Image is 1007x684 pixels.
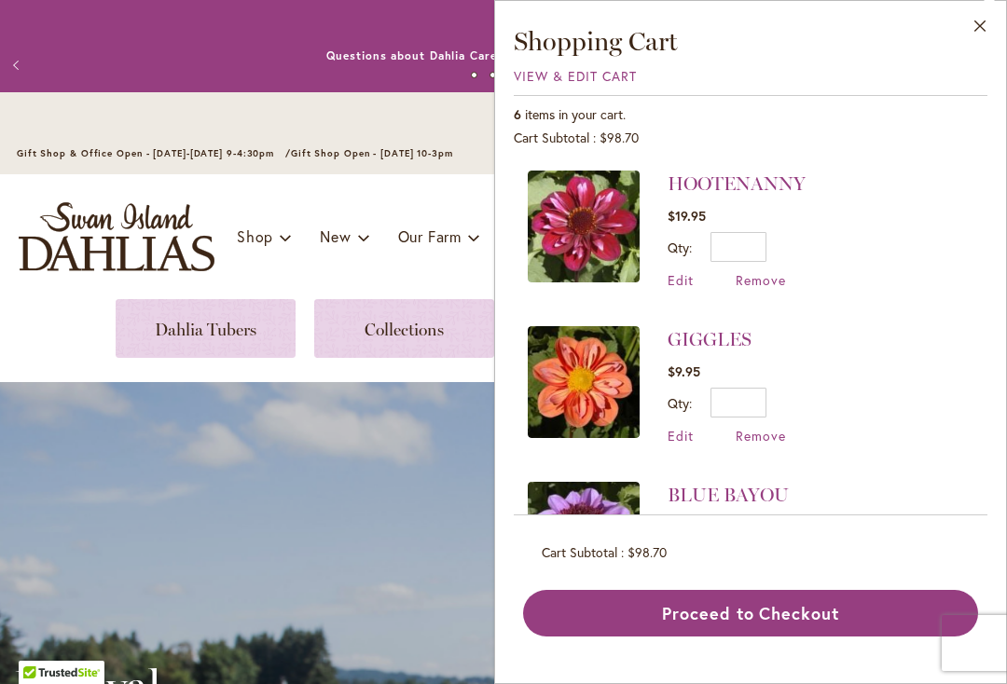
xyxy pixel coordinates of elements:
span: Gift Shop & Office Open - [DATE]-[DATE] 9-4:30pm / [17,147,291,159]
label: Qty [668,239,692,256]
a: Remove [736,427,786,445]
a: GIGGLES [668,328,752,350]
a: Edit [668,427,694,445]
img: GIGGLES [528,326,640,438]
a: Questions about Dahlia Care and Growing Beautiful Dahlias [326,48,680,62]
span: Cart Subtotal [542,543,617,561]
span: Our Farm [398,226,462,246]
span: Cart Subtotal [514,129,589,146]
button: 2 of 4 [490,72,496,78]
button: 1 of 4 [471,72,477,78]
button: Proceed to Checkout [523,590,978,636]
span: $98.70 [600,129,639,146]
a: Remove [736,271,786,289]
a: Edit [668,271,694,289]
span: New [320,226,351,246]
a: BLUE BAYOU [668,484,789,506]
span: 6 [514,105,521,123]
span: $98.70 [628,543,667,561]
a: View & Edit Cart [514,67,637,85]
a: HOOTENANNY [528,171,640,289]
label: Qty [668,394,692,412]
span: $9.95 [668,363,700,380]
a: GIGGLES [528,326,640,445]
a: HOOTENANNY [668,172,806,195]
a: BLUE BAYOU [528,482,640,600]
img: BLUE BAYOU [528,482,640,594]
span: items in your cart. [525,105,626,123]
img: HOOTENANNY [528,171,640,282]
span: $19.95 [668,207,706,225]
a: store logo [19,202,214,271]
span: Gift Shop Open - [DATE] 10-3pm [291,147,453,159]
span: Shop [237,226,273,246]
span: Shopping Cart [514,25,678,57]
